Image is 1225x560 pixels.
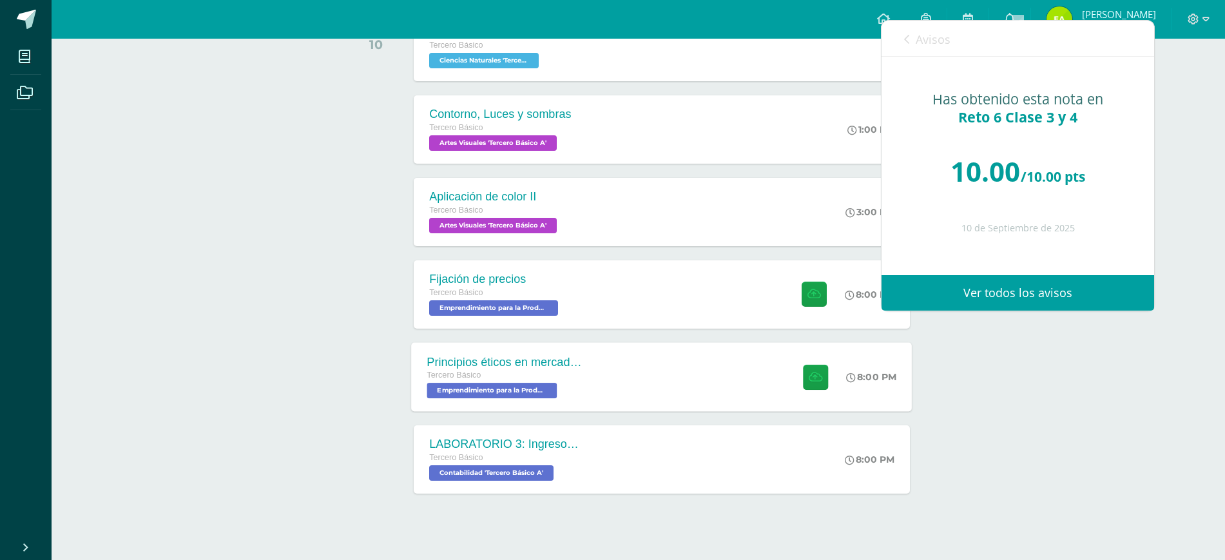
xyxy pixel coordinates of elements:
[369,37,383,52] div: 10
[845,454,894,465] div: 8:00 PM
[847,124,894,135] div: 1:00 PM
[429,288,483,297] span: Tercero Básico
[907,223,1128,234] div: 10 de Septiembre de 2025
[1021,168,1085,186] span: /10.00 pts
[429,273,561,286] div: Fijación de precios
[429,300,558,316] span: Emprendimiento para la Productividad 'Tercero Básico A'
[429,438,584,451] div: LABORATORIO 3: Ingresos y deducciones laborales.
[916,32,950,47] span: Avisos
[429,135,557,151] span: Artes Visuales 'Tercero Básico A'
[429,123,483,132] span: Tercero Básico
[429,453,483,462] span: Tercero Básico
[845,289,894,300] div: 8:00 PM
[429,41,483,50] span: Tercero Básico
[958,108,1077,126] span: Reto 6 Clase 3 y 4
[427,383,557,398] span: Emprendimiento para la Productividad 'Tercero Básico A'
[429,190,560,204] div: Aplicación de color II
[1082,8,1156,21] span: [PERSON_NAME]
[429,108,571,121] div: Contorno, Luces y sombras
[429,206,483,215] span: Tercero Básico
[1047,6,1072,32] img: 4c2a7abacd59fa5c976236ee5449419b.png
[429,53,539,68] span: Ciencias Naturales 'Tercero Básico A'
[429,465,554,481] span: Contabilidad 'Tercero Básico A'
[845,206,894,218] div: 3:00 PM
[427,355,583,369] div: Principios éticos en mercadotecnia y publicidad
[427,371,481,380] span: Tercero Básico
[907,90,1128,126] div: Has obtenido esta nota en
[950,153,1020,189] span: 10.00
[882,275,1154,311] a: Ver todos los avisos
[847,371,897,383] div: 8:00 PM
[429,218,557,233] span: Artes Visuales 'Tercero Básico A'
